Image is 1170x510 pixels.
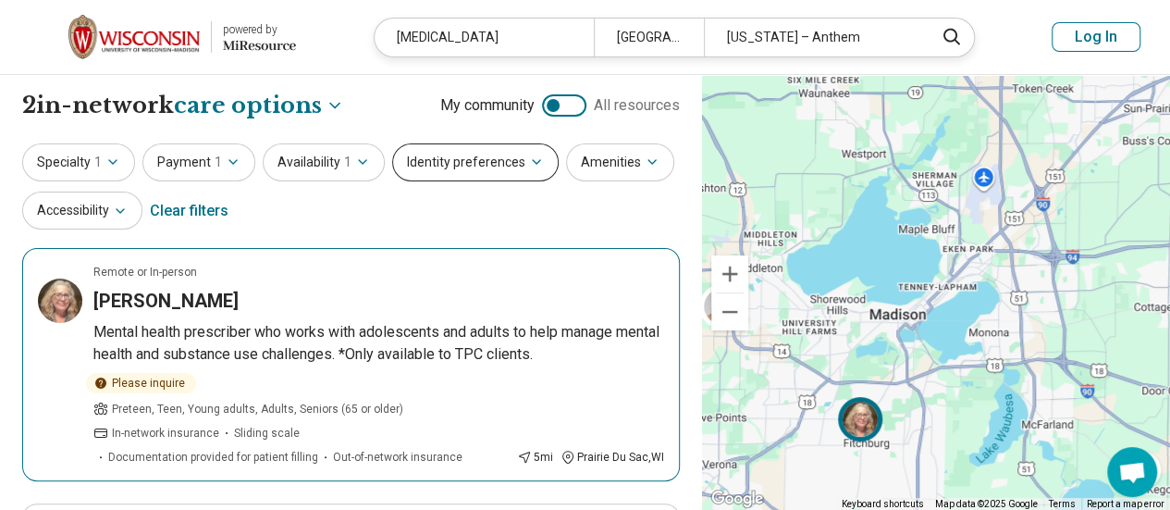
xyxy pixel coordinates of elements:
button: Log In [1052,22,1140,52]
a: Terms (opens in new tab) [1049,499,1076,509]
button: Care options [174,90,344,121]
span: care options [174,90,322,121]
button: Amenities [566,143,674,181]
div: Prairie Du Sac , WI [560,449,664,466]
div: Please inquire [86,373,196,393]
span: Map data ©2025 Google [935,499,1038,509]
p: Remote or In-person [93,264,197,280]
span: In-network insurance [112,425,219,442]
span: Out-of-network insurance [333,449,462,466]
div: Open chat [1107,447,1157,497]
span: 1 [344,153,351,172]
button: Zoom in [711,255,748,292]
div: 5 mi [517,449,553,466]
h3: [PERSON_NAME] [93,288,239,314]
div: [US_STATE] – Anthem [704,19,923,56]
span: Documentation provided for patient filling [108,449,318,466]
p: Mental health prescriber who works with adolescents and adults to help manage mental health and s... [93,321,664,366]
div: [GEOGRAPHIC_DATA] [594,19,704,56]
span: Sliding scale [234,425,300,442]
button: Specialty1 [22,143,135,181]
a: University of Wisconsin-Madisonpowered by [30,15,296,59]
div: powered by [223,21,296,38]
button: Identity preferences [392,143,559,181]
span: Preteen, Teen, Young adults, Adults, Seniors (65 or older) [112,401,403,417]
button: Availability1 [263,143,385,181]
span: My community [440,94,535,117]
img: University of Wisconsin-Madison [68,15,200,59]
span: 1 [94,153,102,172]
a: Report a map error [1087,499,1164,509]
span: All resources [594,94,680,117]
div: Clear filters [150,189,228,233]
button: Accessibility [22,192,142,230]
button: Zoom out [711,293,748,330]
span: 1 [215,153,222,172]
div: [MEDICAL_DATA] [375,19,594,56]
button: Payment1 [142,143,255,181]
h1: 2 in-network [22,90,344,121]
